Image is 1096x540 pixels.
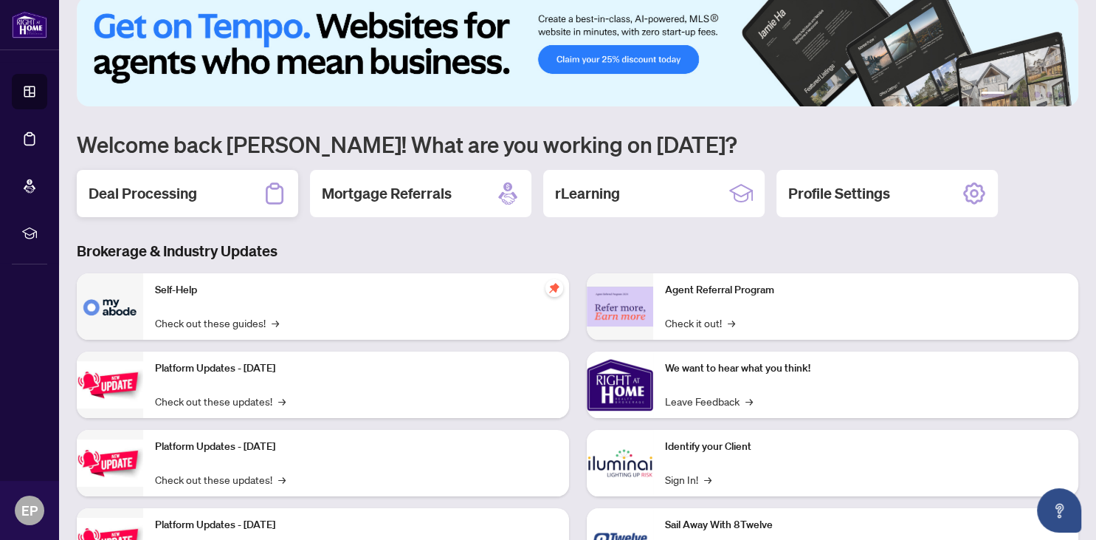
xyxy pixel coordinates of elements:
[1034,92,1040,98] button: 4
[665,360,1067,377] p: We want to hear what you think!
[665,471,711,488] a: Sign In!→
[665,439,1067,455] p: Identify your Client
[587,287,653,327] img: Agent Referral Program
[322,183,452,204] h2: Mortgage Referrals
[77,273,143,340] img: Self-Help
[77,440,143,486] img: Platform Updates - July 8, 2025
[587,352,653,418] img: We want to hear what you think!
[788,183,890,204] h2: Profile Settings
[21,500,38,521] span: EP
[155,517,557,533] p: Platform Updates - [DATE]
[77,241,1078,262] h3: Brokerage & Industry Updates
[155,393,286,409] a: Check out these updates!→
[704,471,711,488] span: →
[278,393,286,409] span: →
[77,361,143,408] img: Platform Updates - July 21, 2025
[155,439,557,455] p: Platform Updates - [DATE]
[665,315,735,331] a: Check it out!→
[89,183,197,204] h2: Deal Processing
[155,471,286,488] a: Check out these updates!→
[272,315,279,331] span: →
[1010,92,1016,98] button: 2
[77,130,1078,158] h1: Welcome back [PERSON_NAME]! What are you working on [DATE]?
[545,279,563,297] span: pushpin
[981,92,1004,98] button: 1
[155,315,279,331] a: Check out these guides!→
[1037,488,1081,533] button: Open asap
[555,183,620,204] h2: rLearning
[665,282,1067,298] p: Agent Referral Program
[728,315,735,331] span: →
[665,393,753,409] a: Leave Feedback→
[1058,92,1064,98] button: 6
[1022,92,1028,98] button: 3
[155,360,557,377] p: Platform Updates - [DATE]
[1046,92,1052,98] button: 5
[155,282,557,298] p: Self-Help
[745,393,753,409] span: →
[12,11,47,38] img: logo
[587,430,653,496] img: Identify your Client
[665,517,1067,533] p: Sail Away With 8Twelve
[278,471,286,488] span: →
